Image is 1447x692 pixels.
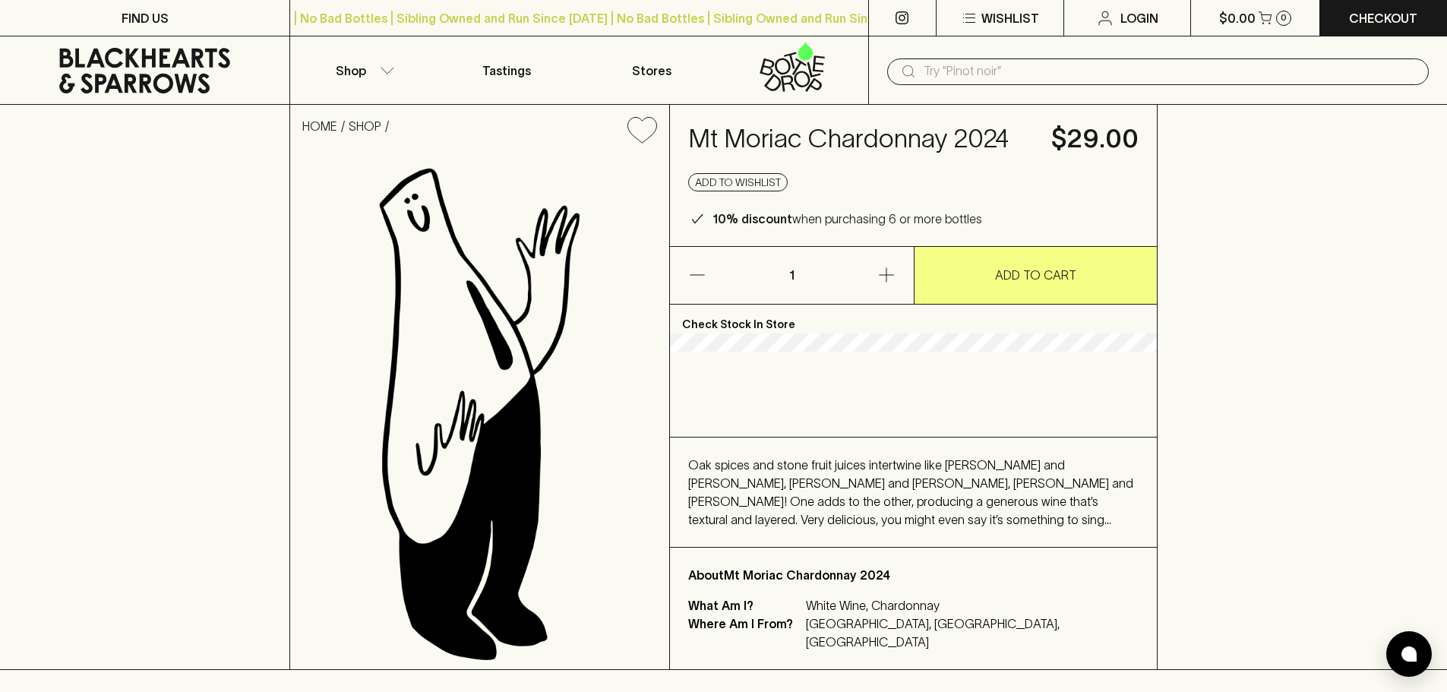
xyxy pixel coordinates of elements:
b: 10% discount [712,212,792,226]
img: Mt Moriac Chardonnay 2024 [290,156,669,669]
span: Oak spices and stone fruit juices intertwine like [PERSON_NAME] and [PERSON_NAME], [PERSON_NAME] ... [688,458,1133,545]
a: HOME [302,119,337,133]
p: Shop [336,62,366,80]
button: Add to wishlist [688,173,788,191]
p: About Mt Moriac Chardonnay 2024 [688,566,1139,584]
p: FIND US [122,9,169,27]
p: when purchasing 6 or more bottles [712,210,982,228]
button: Add to wishlist [621,111,663,150]
p: Check Stock In Store [670,305,1157,333]
p: Tastings [482,62,531,80]
a: SHOP [349,119,381,133]
p: ADD TO CART [995,266,1076,284]
p: [GEOGRAPHIC_DATA], [GEOGRAPHIC_DATA], [GEOGRAPHIC_DATA] [806,615,1120,651]
p: Wishlist [981,9,1039,27]
h4: $29.00 [1051,123,1139,155]
p: $0.00 [1219,9,1256,27]
a: Stores [580,36,724,104]
p: What Am I? [688,596,802,615]
button: ADD TO CART [915,247,1158,304]
p: Login [1120,9,1158,27]
img: bubble-icon [1401,646,1417,662]
button: Shop [290,36,434,104]
p: 1 [773,247,810,304]
p: White Wine, Chardonnay [806,596,1120,615]
a: Tastings [434,36,579,104]
h4: Mt Moriac Chardonnay 2024 [688,123,1033,155]
p: Where Am I From? [688,615,802,651]
p: Checkout [1349,9,1417,27]
p: 0 [1281,14,1287,22]
input: Try "Pinot noir" [924,59,1417,84]
p: Stores [632,62,671,80]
